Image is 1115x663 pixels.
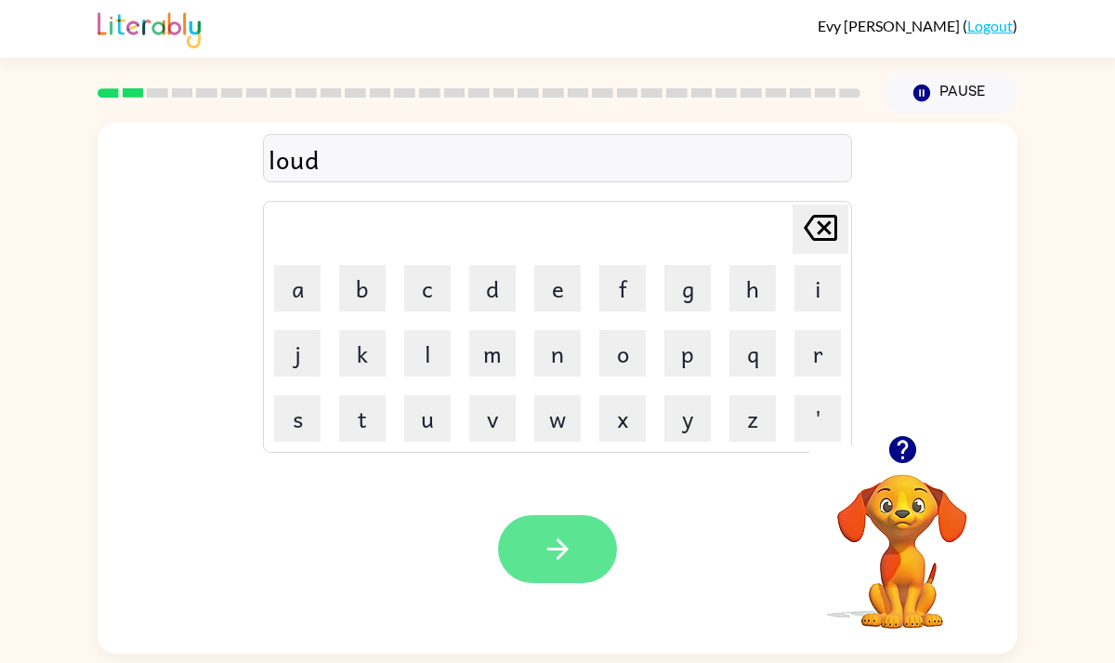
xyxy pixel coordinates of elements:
span: Evy [PERSON_NAME] [818,17,963,34]
video: Your browser must support playing .mp4 files to use Literably. Please try using another browser. [809,445,995,631]
button: l [404,330,451,377]
button: r [794,330,841,377]
button: o [599,330,646,377]
img: Literably [98,7,201,48]
button: j [274,330,321,377]
button: a [274,265,321,312]
a: Logout [967,17,1013,34]
button: f [599,265,646,312]
button: v [469,395,516,442]
div: ( ) [818,17,1017,34]
button: g [664,265,711,312]
button: x [599,395,646,442]
button: k [339,330,386,377]
button: t [339,395,386,442]
button: q [729,330,776,377]
button: m [469,330,516,377]
button: p [664,330,711,377]
button: e [534,265,581,312]
button: u [404,395,451,442]
button: b [339,265,386,312]
button: z [729,395,776,442]
button: ' [794,395,841,442]
button: y [664,395,711,442]
button: h [729,265,776,312]
button: s [274,395,321,442]
button: Pause [883,72,1017,114]
button: i [794,265,841,312]
button: c [404,265,451,312]
button: w [534,395,581,442]
div: loud [269,139,846,179]
button: d [469,265,516,312]
button: n [534,330,581,377]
